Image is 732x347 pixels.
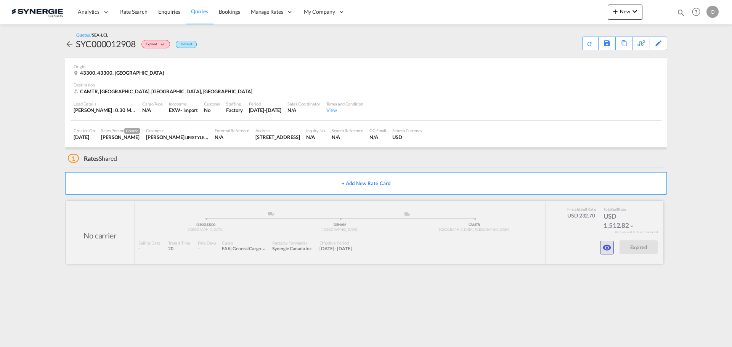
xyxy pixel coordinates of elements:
span: Expired [146,42,159,49]
div: Sales Person [101,128,140,134]
span: Analytics [78,8,100,16]
div: Change Status Here [136,38,172,50]
div: SYC000012908 [76,38,136,50]
div: Help [690,5,706,19]
div: Created On [74,128,95,133]
div: Address [255,128,300,133]
md-icon: icon-chevron-down [630,7,639,16]
img: 1f56c880d42311ef80fc7dca854c8e59.png [11,3,63,21]
div: N/A [215,134,249,141]
div: O [706,6,719,18]
div: Shared [68,154,117,163]
span: 1 [68,154,79,163]
div: 14 Jul 2025 [249,107,282,114]
div: Cargo Type [142,101,163,107]
div: N/A [142,107,163,114]
div: Inquiry No. [306,128,326,133]
div: N/A [332,134,363,141]
div: N/A [287,107,320,114]
div: Sales Coordinator [287,101,320,107]
span: Bookings [219,8,240,15]
md-icon: icon-eye [602,243,612,252]
span: Rate Search [120,8,148,15]
div: Search Currency [392,128,422,133]
span: Quotes [191,8,208,14]
button: icon-plus 400-fgNewicon-chevron-down [608,5,642,20]
span: New [611,8,639,14]
md-icon: icon-arrow-left [65,40,74,49]
div: icon-magnify [677,8,685,20]
div: Customs [204,101,220,107]
span: Creator [124,128,140,134]
div: 43300, 43300, Poland [74,69,166,76]
span: Rates [84,155,99,162]
div: Origin [74,64,658,69]
div: Customer [146,128,209,133]
span: SEA-LCL [92,32,108,37]
md-icon: icon-chevron-down [159,43,168,47]
div: Search Reference [332,128,363,133]
div: 350 Louvain West, Suite 510, Montréal, QC, Canada H2N 2E8 [255,134,300,141]
div: Danny Young [146,134,209,141]
div: Change Status Here [141,40,170,48]
div: No [204,107,220,114]
div: [PERSON_NAME] : 0.30 MT | Volumetric Wt : 2.30 CBM | Chargeable Wt : 2.30 W/M [74,107,136,114]
div: CAMTR, Montreal, QC, Americas [74,88,254,95]
span: Enquiries [158,8,180,15]
span: LIFESTYLE GROUP DIST. [185,134,230,140]
span: 43300, 43300, [GEOGRAPHIC_DATA] [80,70,164,76]
span: Help [690,5,703,18]
div: External Reference [215,128,249,133]
div: Destination [74,82,658,88]
div: EXW [169,107,180,114]
div: Incoterms [169,101,198,107]
div: icon-arrow-left [65,38,76,50]
div: Save As Template [599,37,615,50]
div: N/A [369,134,386,141]
div: Quotes /SEA-LCL [76,32,108,38]
div: View [326,107,363,114]
div: N/A [306,134,326,141]
div: Daniel Dico [101,134,140,141]
md-icon: icon-magnify [677,8,685,17]
div: CC Email [369,128,386,133]
div: Load Details [74,101,136,107]
div: 3 Jul 2025 [74,134,95,141]
div: Stuffing [226,101,242,107]
div: Default [176,41,197,48]
md-icon: icon-plus 400-fg [611,7,620,16]
div: Terms and Condition [326,101,363,107]
md-icon: icon-refresh [586,40,593,47]
button: + Add New Rate Card [65,172,667,195]
button: icon-eye [600,241,614,254]
div: USD [392,134,422,141]
div: Factory Stuffing [226,107,242,114]
div: - import [180,107,198,114]
div: Quote PDF is not available at this time [586,37,594,47]
div: Period [249,101,282,107]
span: My Company [304,8,335,16]
span: Manage Rates [251,8,283,16]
